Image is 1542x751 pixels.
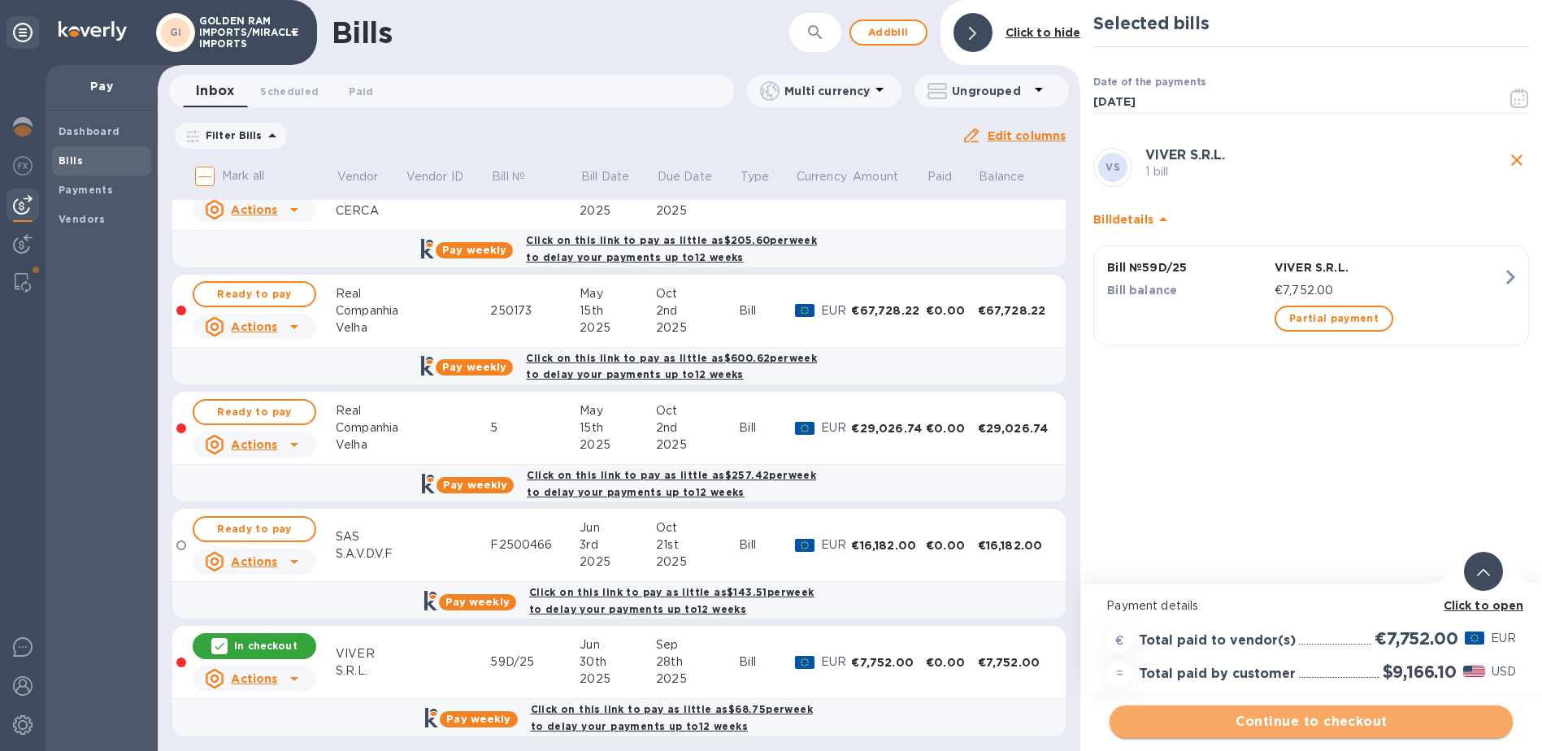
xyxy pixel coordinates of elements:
div: Oct [656,402,739,419]
div: 2025 [656,553,739,571]
div: €0.00 [926,420,977,436]
span: Partial payment [1289,309,1379,328]
div: 3rd [580,536,656,553]
p: In checkout [234,639,297,653]
div: Bill [739,302,795,319]
p: Bill № [492,168,525,185]
span: Ready to pay [207,519,302,539]
p: €7,752.00 [1275,282,1502,299]
p: Bill Date [581,168,629,185]
div: Bill [739,419,795,436]
u: Actions [231,203,277,216]
p: EUR [821,302,851,319]
p: Vendor ID [406,168,463,185]
h2: $9,166.10 [1383,662,1457,682]
div: S.A.V.D.V.F [336,545,405,562]
strong: € [1115,634,1123,647]
h2: €7,752.00 [1375,628,1457,649]
div: €16,182.00 [978,537,1053,553]
div: 2nd [656,302,739,319]
p: Bill balance [1107,282,1268,298]
div: CERCA [336,202,405,219]
p: EUR [821,419,851,436]
b: VS [1105,161,1120,173]
p: EUR [821,653,851,671]
p: Payment details [1106,597,1516,614]
b: Click on this link to pay as little as $205.60 per week to delay your payments up to 12 weeks [526,234,817,263]
h2: Selected bills [1093,13,1529,33]
h3: Total paid by customer [1139,666,1296,682]
div: 2025 [580,671,656,688]
b: Pay weekly [445,596,510,608]
div: May [580,402,656,419]
b: Pay weekly [446,713,510,725]
span: Bill Date [581,168,650,185]
p: Amount [853,168,898,185]
u: Actions [231,672,277,685]
label: Date of the payments [1093,78,1205,88]
span: Paid [927,168,974,185]
p: Ungrouped [952,83,1029,99]
div: 2025 [656,436,739,454]
div: Velha [336,436,405,454]
span: Currency [797,168,847,185]
b: VIVER S.R.L. [1145,147,1225,163]
div: Companhia [336,419,405,436]
b: Pay weekly [443,479,507,491]
div: Unpin categories [7,16,39,49]
div: Bill [739,653,795,671]
p: Bill № 59D/25 [1107,259,1268,276]
div: €7,752.00 [978,654,1053,671]
b: Click on this link to pay as little as $68.75 per week to delay your payments up to 12 weeks [531,703,813,732]
div: SAS [336,528,405,545]
b: Click on this link to pay as little as $257.42 per week to delay your payments up to 12 weeks [527,469,816,498]
div: Billdetails [1093,193,1529,245]
b: GI [170,26,182,38]
div: €7,752.00 [851,654,926,671]
b: Pay weekly [442,244,506,256]
span: Inbox [196,80,234,102]
img: USD [1463,666,1485,677]
div: VIVER [336,645,405,662]
b: Click to open [1444,599,1524,612]
div: €0.00 [926,302,977,319]
b: Vendors [59,213,106,225]
div: Companhia [336,302,405,319]
span: Scheduled [260,83,319,100]
b: Dashboard [59,125,120,137]
b: Click on this link to pay as little as $143.51 per week to delay your payments up to 12 weeks [529,586,814,615]
span: Vendor [337,168,400,185]
div: €0.00 [926,537,977,553]
div: 2025 [580,436,656,454]
u: Actions [231,320,277,333]
div: €67,728.22 [978,302,1053,319]
div: S.R.L. [336,662,405,679]
p: Mark all [222,167,264,184]
p: VIVER S.R.L. [1275,259,1502,276]
div: Real [336,285,405,302]
span: Type [741,168,791,185]
button: close [1505,148,1529,172]
p: Due Date [658,168,712,185]
div: 2025 [656,671,739,688]
span: Vendor ID [406,168,484,185]
div: Sep [656,636,739,653]
div: F2500466 [490,536,580,553]
p: Balance [979,168,1024,185]
span: Due Date [658,168,733,185]
b: Bill details [1093,213,1153,226]
div: 30th [580,653,656,671]
span: Bill № [492,168,546,185]
div: 2025 [656,319,739,336]
div: 2025 [580,553,656,571]
button: Continue to checkout [1110,705,1513,738]
b: Payments [59,184,113,196]
div: €29,026.74 [851,420,926,436]
span: Add bill [864,23,913,42]
p: Filter Bills [199,128,263,142]
p: Vendor [337,168,379,185]
div: 5 [490,419,580,436]
p: 1 bill [1145,163,1505,180]
b: Bills [59,154,83,167]
div: 2nd [656,419,739,436]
